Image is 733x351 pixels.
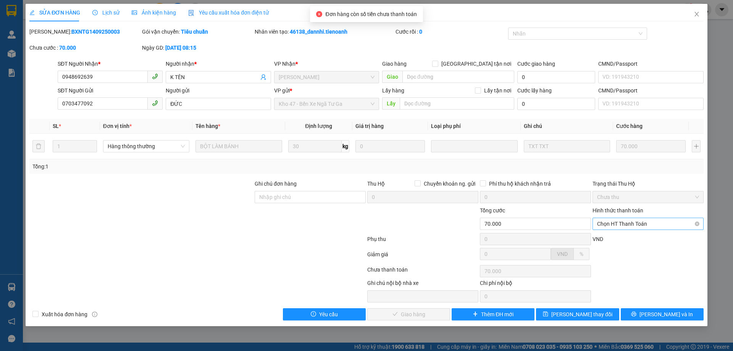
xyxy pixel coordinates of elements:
input: Ghi Chú [524,140,610,152]
button: exclamation-circleYêu cầu [283,308,366,320]
span: picture [132,10,137,15]
div: Chưa cước : [29,44,140,52]
div: Gói vận chuyển: [142,27,253,36]
span: [PERSON_NAME] và In [639,310,693,319]
label: Hình thức thanh toán [593,207,643,214]
span: Tổng cước [480,207,505,214]
button: Close [686,4,707,25]
div: Tổng: 1 [32,162,283,171]
span: clock-circle [92,10,98,15]
span: save [543,311,548,317]
button: printer[PERSON_NAME] và In [621,308,704,320]
span: Giao hàng [382,61,407,67]
span: SL [53,123,59,129]
b: 46138_dannhi.tienoanh [290,29,347,35]
span: SỬA ĐƠN HÀNG [29,10,80,16]
div: Chưa thanh toán [366,265,479,279]
span: Tên hàng [195,123,220,129]
span: printer [631,311,636,317]
div: Chi phí nội bộ [480,279,591,290]
span: kg [342,140,349,152]
span: Xuất hóa đơn hàng [39,310,90,319]
span: Thu Hộ [367,181,385,187]
div: [PERSON_NAME]: [29,27,140,36]
div: Ghi chú nội bộ nhà xe [367,279,478,290]
span: Hàng thông thường [108,141,185,152]
input: VD: Bàn, Ghế [195,140,282,152]
button: plus [692,140,700,152]
label: Ghi chú đơn hàng [255,181,297,187]
span: phone [152,73,158,79]
span: edit [29,10,35,15]
span: Giá trị hàng [355,123,384,129]
span: % [580,251,583,257]
div: SĐT Người Nhận [58,60,163,68]
span: Lấy hàng [382,87,404,94]
b: Tiêu chuẩn [181,29,208,35]
span: Lịch sử [92,10,119,16]
span: Chưa thu [597,191,699,203]
input: Cước lấy hàng [517,98,595,110]
div: Phụ thu [366,235,479,248]
div: Ngày GD: [142,44,253,52]
th: Ghi chú [521,119,613,134]
span: user-add [260,74,266,80]
input: 0 [355,140,425,152]
span: Yêu cầu xuất hóa đơn điện tử [188,10,269,16]
span: VP Nhận [274,61,295,67]
label: Cước lấy hàng [517,87,552,94]
button: delete [32,140,45,152]
div: CMND/Passport [598,86,703,95]
div: Nhân viên tạo: [255,27,394,36]
span: Kho 47 - Bến Xe Ngã Tư Ga [279,98,375,110]
span: Chuyển khoản ng. gửi [421,180,478,188]
div: SĐT Người Gửi [58,86,163,95]
span: Chọn HT Thanh Toán [597,218,699,230]
span: [PERSON_NAME] thay đổi [551,310,612,319]
span: Đơn hàng còn số tiền chưa thanh toán [325,11,417,17]
input: Dọc đường [402,71,514,83]
span: Ảnh kiện hàng [132,10,176,16]
button: checkGiao hàng [367,308,450,320]
th: Loại phụ phí [428,119,520,134]
input: Cước giao hàng [517,71,595,83]
b: [DATE] 08:15 [165,45,196,51]
span: Yêu cầu [319,310,338,319]
span: Giao [382,71,402,83]
span: phone [152,100,158,106]
div: Giảm giá [366,250,479,264]
span: [GEOGRAPHIC_DATA] tận nơi [438,60,514,68]
span: plus [473,311,478,317]
span: VND [557,251,568,257]
input: Dọc đường [400,97,514,110]
input: 0 [616,140,686,152]
span: VND [593,236,603,242]
span: close-circle [695,222,699,226]
span: Cước hàng [616,123,643,129]
label: Cước giao hàng [517,61,555,67]
b: 0 [419,29,422,35]
button: plusThêm ĐH mới [452,308,534,320]
input: Ghi chú đơn hàng [255,191,366,203]
span: Định lượng [305,123,332,129]
b: 70.000 [59,45,76,51]
b: BXNTG1409250003 [71,29,120,35]
div: CMND/Passport [598,60,703,68]
span: Lấy [382,97,400,110]
span: Cư Kuin [279,71,375,83]
div: Trạng thái Thu Hộ [593,180,704,188]
div: VP gửi [274,86,379,95]
span: Đơn vị tính [103,123,132,129]
span: Phí thu hộ khách nhận trả [486,180,554,188]
img: icon [188,10,194,16]
span: exclamation-circle [311,311,316,317]
div: Người nhận [166,60,271,68]
div: Người gửi [166,86,271,95]
span: close [694,11,700,17]
div: Cước rồi : [396,27,507,36]
button: save[PERSON_NAME] thay đổi [536,308,619,320]
span: info-circle [92,312,97,317]
span: Lấy tận nơi [481,86,514,95]
span: close-circle [316,11,322,17]
span: Thêm ĐH mới [481,310,513,319]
